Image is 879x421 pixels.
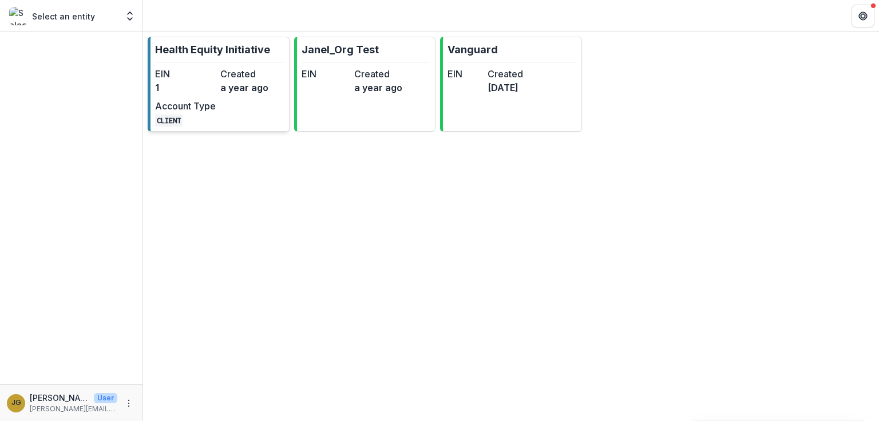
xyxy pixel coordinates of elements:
[155,115,183,127] code: CLIENT
[9,7,27,25] img: Select an entity
[155,42,270,57] p: Health Equity Initiative
[155,81,216,95] dd: 1
[220,81,281,95] dd: a year ago
[30,404,117,414] p: [PERSON_NAME][EMAIL_ADDRESS][PERSON_NAME][DATE][DOMAIN_NAME]
[148,37,290,132] a: Health Equity InitiativeEIN1Createda year agoAccount TypeCLIENT
[220,67,281,81] dt: Created
[32,10,95,22] p: Select an entity
[354,67,402,81] dt: Created
[302,42,379,57] p: Janel_Org Test
[488,81,523,95] dd: [DATE]
[122,5,138,27] button: Open entity switcher
[302,67,350,81] dt: EIN
[448,67,483,81] dt: EIN
[122,396,136,410] button: More
[155,67,216,81] dt: EIN
[11,399,21,407] div: Jenna Grant
[155,99,216,113] dt: Account Type
[852,5,874,27] button: Get Help
[294,37,436,132] a: Janel_Org TestEINCreateda year ago
[94,393,117,403] p: User
[354,81,402,95] dd: a year ago
[30,392,89,404] p: [PERSON_NAME]
[448,42,498,57] p: Vanguard
[488,67,523,81] dt: Created
[440,37,582,132] a: VanguardEINCreated[DATE]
